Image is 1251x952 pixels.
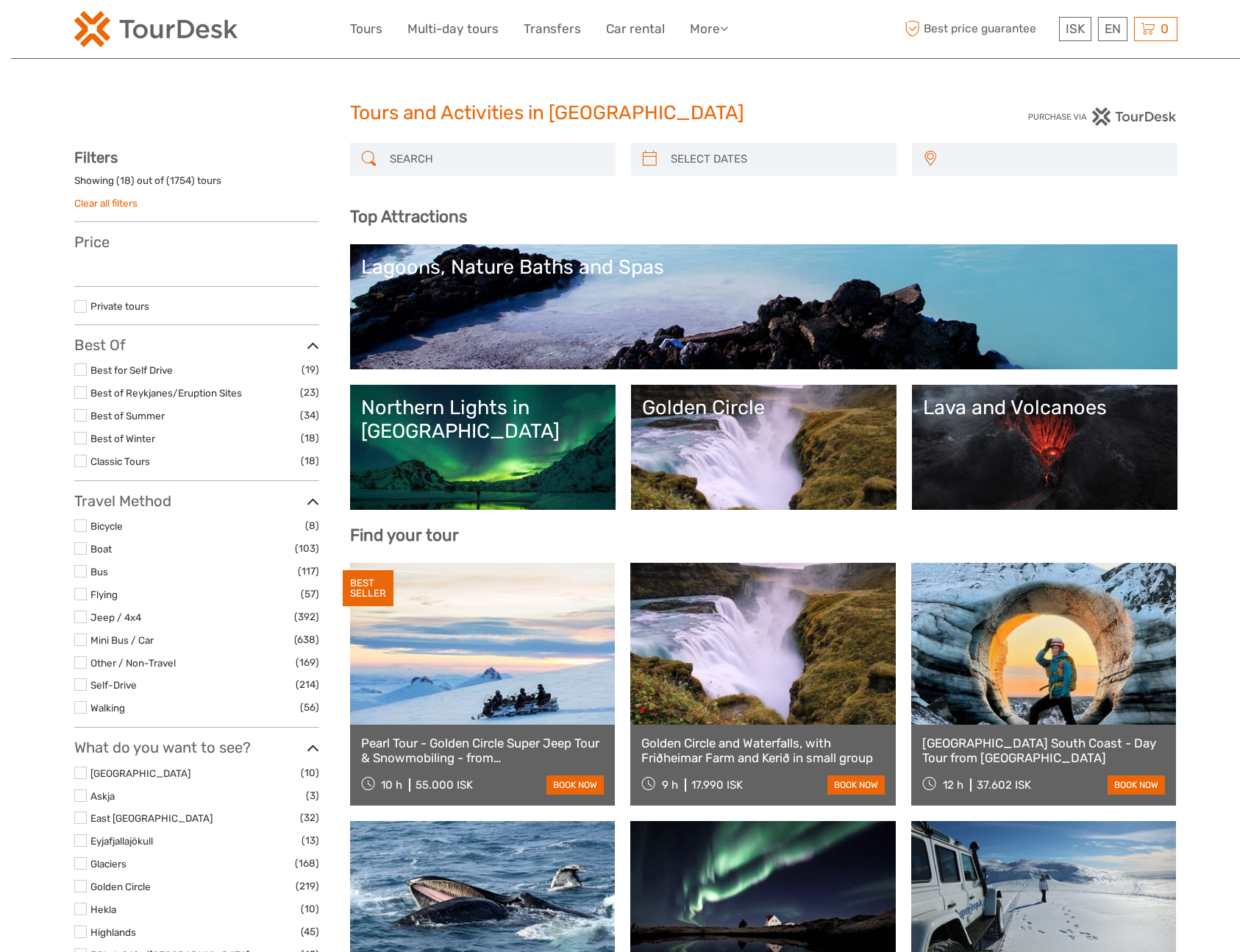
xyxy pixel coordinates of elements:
div: Lava and Volcanoes [923,396,1166,419]
a: Walking [90,702,125,714]
a: Mini Bus / Car [90,634,154,646]
a: Highlands [90,926,136,938]
a: Other / Non-Travel [90,657,176,669]
strong: Filters [74,149,118,166]
input: SEARCH [384,146,608,172]
a: Glaciers [90,858,126,870]
span: (18) [301,430,319,447]
a: Classic Tours [90,455,150,467]
h1: Tours and Activities in [GEOGRAPHIC_DATA] [350,102,902,125]
a: Flying [90,589,118,600]
a: Eyjafjallajökull [90,835,153,847]
a: Northern Lights in [GEOGRAPHIC_DATA] [361,396,605,499]
a: Best of Summer [90,410,165,422]
div: Golden Circle [642,396,885,419]
a: Golden Circle [90,881,151,892]
a: Jeep / 4x4 [90,611,141,623]
span: (117) [298,563,319,580]
a: Golden Circle [642,396,885,499]
span: (13) [302,832,319,849]
span: (23) [300,384,319,401]
div: 17.990 ISK [691,778,743,792]
a: More [690,18,728,40]
span: (392) [294,608,319,625]
a: Lagoons, Nature Baths and Spas [361,255,1166,358]
span: (168) [295,855,319,872]
a: Tours [350,18,382,40]
a: Boat [90,543,112,555]
h3: What do you want to see? [74,739,319,756]
a: Askja [90,790,115,802]
a: book now [546,775,604,795]
span: (56) [300,699,319,716]
a: East [GEOGRAPHIC_DATA] [90,812,213,824]
a: book now [1108,775,1165,795]
span: (638) [294,631,319,648]
span: (18) [301,452,319,469]
span: (19) [302,361,319,378]
div: Lagoons, Nature Baths and Spas [361,255,1166,279]
label: 1754 [170,174,191,188]
a: [GEOGRAPHIC_DATA] [90,767,190,779]
h3: Price [74,233,319,251]
span: ISK [1066,21,1085,36]
a: Private tours [90,300,149,312]
div: EN [1098,17,1127,41]
div: 55.000 ISK [416,778,473,792]
h3: Travel Method [74,492,319,510]
span: (3) [306,787,319,804]
a: Self-Drive [90,679,137,691]
span: (32) [300,809,319,826]
input: SELECT DATES [665,146,889,172]
span: (103) [295,540,319,557]
b: Top Attractions [350,207,467,227]
div: 37.602 ISK [977,778,1031,792]
a: Best of Winter [90,433,155,444]
span: 10 h [381,778,402,792]
span: (214) [296,676,319,693]
a: Transfers [524,18,581,40]
a: Clear all filters [74,197,138,209]
span: (57) [301,586,319,603]
span: (45) [301,923,319,940]
a: Car rental [606,18,665,40]
label: 18 [120,174,131,188]
a: book now [827,775,885,795]
a: Multi-day tours [407,18,499,40]
a: Golden Circle and Waterfalls, with Friðheimar Farm and Kerið in small group [641,736,885,766]
img: 120-15d4194f-c635-41b9-a512-a3cb382bfb57_logo_small.png [74,11,238,47]
a: Lava and Volcanoes [923,396,1166,499]
span: 12 h [943,778,963,792]
img: PurchaseViaTourDesk.png [1027,107,1177,126]
a: Hekla [90,903,116,915]
span: 0 [1158,21,1171,36]
span: (169) [296,654,319,671]
span: (34) [300,407,319,424]
a: Bicycle [90,520,123,532]
a: [GEOGRAPHIC_DATA] South Coast - Day Tour from [GEOGRAPHIC_DATA] [922,736,1166,766]
h3: Best Of [74,336,319,354]
a: Best of Reykjanes/Eruption Sites [90,387,242,399]
span: (10) [301,764,319,781]
div: Northern Lights in [GEOGRAPHIC_DATA] [361,396,605,444]
span: 9 h [662,778,678,792]
span: Best price guarantee [902,17,1055,41]
a: Pearl Tour - Golden Circle Super Jeep Tour & Snowmobiling - from [GEOGRAPHIC_DATA] [361,736,605,766]
a: Bus [90,566,108,578]
span: (10) [301,901,319,917]
a: Best for Self Drive [90,364,173,376]
b: Find your tour [350,525,459,545]
span: (8) [305,517,319,534]
span: (219) [296,878,319,895]
div: Showing ( ) out of ( ) tours [74,174,319,196]
div: BEST SELLER [343,570,393,607]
